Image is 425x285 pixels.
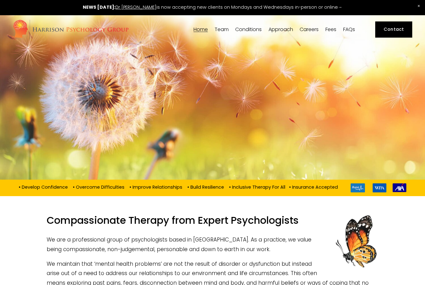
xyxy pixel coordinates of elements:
span: Approach [269,27,293,32]
a: Fees [325,26,336,32]
a: Contact [375,21,412,38]
a: Home [194,26,208,32]
h1: Compassionate Therapy from Expert Psychologists [47,214,378,230]
a: FAQs [343,26,355,32]
img: Harrison Psychology Group [13,19,129,39]
a: folder dropdown [269,26,293,32]
span: Team [215,27,229,32]
a: Careers [300,26,319,32]
a: folder dropdown [215,26,229,32]
a: Dr [PERSON_NAME] [115,4,156,10]
span: Conditions [235,27,262,32]
p: • Develop Confidence • Overcome Difficulties • Improve Relationships • Build Resilience • Inclusi... [19,183,338,190]
a: folder dropdown [235,26,262,32]
p: We are a professional group of psychologists based in [GEOGRAPHIC_DATA]. As a practice, we value ... [47,235,378,254]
